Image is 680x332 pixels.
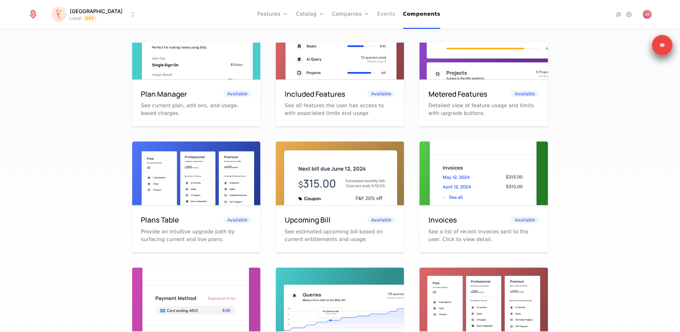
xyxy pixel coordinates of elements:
img: Florence [51,7,67,22]
img: Danilo Andjelic [643,10,652,19]
span: [GEOGRAPHIC_DATA] [70,7,123,15]
p: See a list of recent invoices sent to the user. Click to view detail. [428,228,539,243]
a: Settings [625,11,633,18]
h6: Plans Table [141,215,179,225]
p: Detailed view of feature usage and limits with upgrade buttons. [428,102,539,117]
p: See current plan, add ons, and usage-based charges. [141,102,252,117]
span: Available [511,216,539,223]
button: Select environment [53,7,137,21]
span: Available [367,90,395,97]
h6: Invoices [428,215,457,225]
span: Available [367,216,395,223]
div: Local [70,15,81,21]
span: Available [511,90,539,97]
h6: Metered Features [428,89,487,100]
a: Integrations [615,11,622,18]
h6: Included Features [285,89,345,100]
button: Open user button [643,10,652,19]
span: Available [223,216,251,223]
p: See estimated upcoming bill based on current entitlements and usage. [285,228,395,243]
p: Provide an intuitive upgrade path by surfacing current and live plans. [141,228,252,243]
span: Available [223,90,251,97]
h6: Plan Manager [141,89,187,100]
p: See all features the user has access to with associated limits and usage [285,102,395,117]
span: Dev [84,15,97,21]
h6: Upcoming Bill [285,215,331,225]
